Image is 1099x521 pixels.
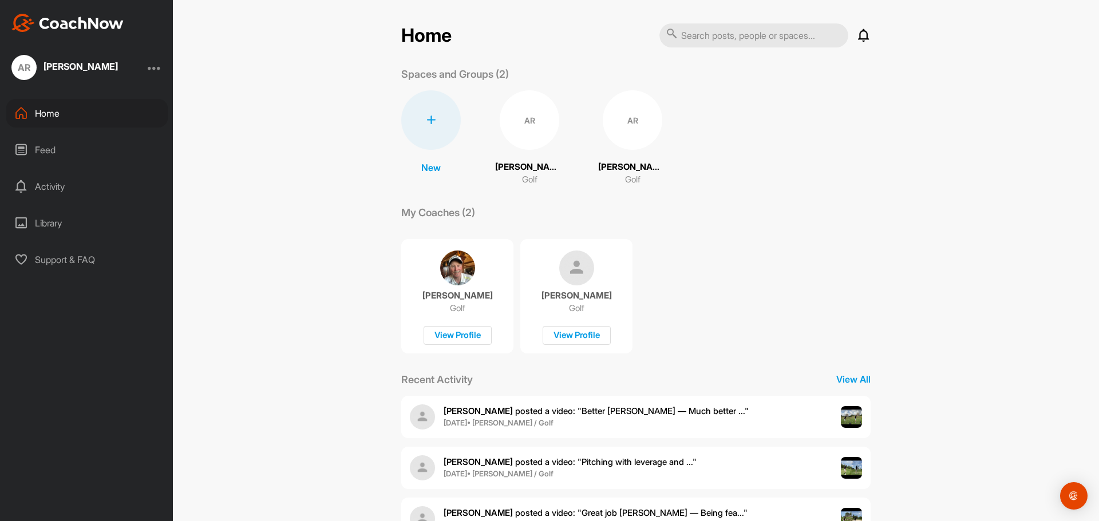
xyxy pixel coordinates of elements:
div: [PERSON_NAME] [44,62,118,71]
div: AR [603,90,662,150]
img: coach avatar [440,250,475,285]
img: CoachNow [11,14,124,32]
div: AR [500,90,559,150]
b: [DATE] • [PERSON_NAME] / Golf [444,469,554,478]
p: Golf [569,303,584,314]
img: user avatar [410,404,435,429]
p: New [421,161,441,174]
img: user avatar [410,455,435,480]
div: AR [11,55,37,80]
p: [PERSON_NAME] [495,161,564,174]
span: posted a video : " Great job [PERSON_NAME] — Being fea... " [444,507,748,518]
p: Golf [625,173,641,186]
p: [PERSON_NAME] [541,290,612,301]
p: Spaces and Groups (2) [401,66,509,82]
div: Library [6,209,168,237]
span: posted a video : " Pitching with leverage and ... " [444,456,697,467]
p: View All [836,372,871,386]
p: [PERSON_NAME] [598,161,667,174]
div: Activity [6,172,168,201]
h2: Home [401,25,452,47]
div: Home [6,99,168,128]
a: AR[PERSON_NAME]Golf [598,90,667,186]
b: [PERSON_NAME] [444,456,513,467]
p: My Coaches (2) [401,205,475,220]
p: Recent Activity [401,372,473,387]
img: post image [841,406,863,428]
div: Feed [6,136,168,164]
div: View Profile [543,326,611,345]
input: Search posts, people or spaces... [659,23,848,47]
b: [DATE] • [PERSON_NAME] / Golf [444,418,554,427]
div: View Profile [424,326,492,345]
p: Golf [450,303,465,314]
p: [PERSON_NAME] [422,290,493,301]
div: Support & FAQ [6,245,168,274]
p: Golf [522,173,537,186]
img: post image [841,457,863,479]
img: coach avatar [559,250,594,285]
b: [PERSON_NAME] [444,507,513,518]
span: posted a video : " Better [PERSON_NAME] — Much better ... " [444,405,749,416]
b: [PERSON_NAME] [444,405,513,416]
div: Open Intercom Messenger [1060,482,1088,510]
a: AR[PERSON_NAME]Golf [495,90,564,186]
